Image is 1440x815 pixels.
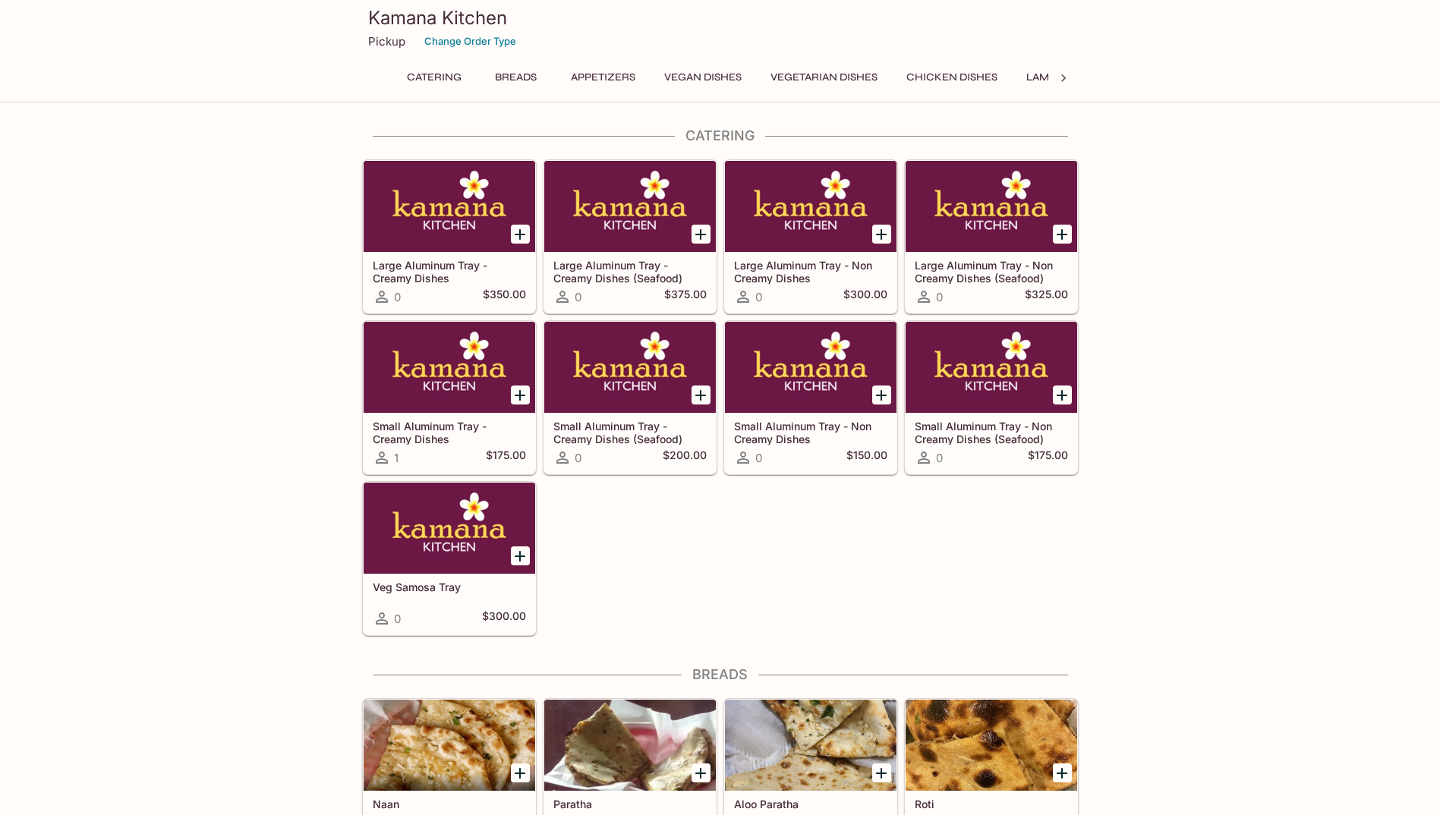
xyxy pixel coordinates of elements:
[872,763,891,782] button: Add Aloo Paratha
[906,322,1077,413] div: Small Aluminum Tray - Non Creamy Dishes (Seafood)
[483,288,526,306] h5: $350.00
[692,385,711,404] button: Add Small Aluminum Tray - Creamy Dishes (Seafood)
[724,160,897,313] a: Large Aluminum Tray - Non Creamy Dishes0$300.00
[872,225,891,244] button: Add Large Aluminum Tray - Non Creamy Dishes
[368,6,1073,30] h3: Kamana Kitchen
[898,67,1006,88] button: Chicken Dishes
[725,322,896,413] div: Small Aluminum Tray - Non Creamy Dishes
[418,30,523,53] button: Change Order Type
[364,322,535,413] div: Small Aluminum Tray - Creamy Dishes
[725,161,896,252] div: Large Aluminum Tray - Non Creamy Dishes
[373,420,526,445] h5: Small Aluminum Tray - Creamy Dishes
[363,321,536,474] a: Small Aluminum Tray - Creamy Dishes1$175.00
[762,67,886,88] button: Vegetarian Dishes
[362,666,1079,683] h4: Breads
[511,385,530,404] button: Add Small Aluminum Tray - Creamy Dishes
[544,160,717,313] a: Large Aluminum Tray - Creamy Dishes (Seafood)0$375.00
[936,451,943,465] span: 0
[755,451,762,465] span: 0
[915,259,1068,284] h5: Large Aluminum Tray - Non Creamy Dishes (Seafood)
[734,798,887,810] h5: Aloo Paratha
[915,798,1068,810] h5: Roti
[511,763,530,782] button: Add Naan
[1053,225,1072,244] button: Add Large Aluminum Tray - Non Creamy Dishes (Seafood)
[553,420,707,445] h5: Small Aluminum Tray - Creamy Dishes (Seafood)
[1025,288,1068,306] h5: $325.00
[562,67,644,88] button: Appetizers
[511,546,530,565] button: Add Veg Samosa Tray
[906,700,1077,791] div: Roti
[1053,763,1072,782] button: Add Roti
[399,67,470,88] button: Catering
[544,700,716,791] div: Paratha
[511,225,530,244] button: Add Large Aluminum Tray - Creamy Dishes
[364,700,535,791] div: Naan
[872,385,891,404] button: Add Small Aluminum Tray - Non Creamy Dishes
[394,290,401,304] span: 0
[486,448,526,467] h5: $175.00
[394,612,401,626] span: 0
[373,259,526,284] h5: Large Aluminum Tray - Creamy Dishes
[1018,67,1104,88] button: Lamb Dishes
[553,259,707,284] h5: Large Aluminum Tray - Creamy Dishes (Seafood)
[368,34,405,49] p: Pickup
[905,160,1078,313] a: Large Aluminum Tray - Non Creamy Dishes (Seafood)0$325.00
[544,322,716,413] div: Small Aluminum Tray - Creamy Dishes (Seafood)
[936,290,943,304] span: 0
[905,321,1078,474] a: Small Aluminum Tray - Non Creamy Dishes (Seafood)0$175.00
[692,763,711,782] button: Add Paratha
[734,420,887,445] h5: Small Aluminum Tray - Non Creamy Dishes
[656,67,750,88] button: Vegan Dishes
[553,798,707,810] h5: Paratha
[664,288,707,306] h5: $375.00
[575,451,581,465] span: 0
[755,290,762,304] span: 0
[373,798,526,810] h5: Naan
[843,288,887,306] h5: $300.00
[1053,385,1072,404] button: Add Small Aluminum Tray - Non Creamy Dishes (Seafood)
[364,161,535,252] div: Large Aluminum Tray - Creamy Dishes
[544,161,716,252] div: Large Aluminum Tray - Creamy Dishes (Seafood)
[482,67,550,88] button: Breads
[725,700,896,791] div: Aloo Paratha
[1028,448,1068,467] h5: $175.00
[734,259,887,284] h5: Large Aluminum Tray - Non Creamy Dishes
[906,161,1077,252] div: Large Aluminum Tray - Non Creamy Dishes (Seafood)
[915,420,1068,445] h5: Small Aluminum Tray - Non Creamy Dishes (Seafood)
[364,483,535,574] div: Veg Samosa Tray
[363,160,536,313] a: Large Aluminum Tray - Creamy Dishes0$350.00
[363,482,536,635] a: Veg Samosa Tray0$300.00
[692,225,711,244] button: Add Large Aluminum Tray - Creamy Dishes (Seafood)
[846,448,887,467] h5: $150.00
[575,290,581,304] span: 0
[362,127,1079,144] h4: Catering
[482,609,526,628] h5: $300.00
[663,448,707,467] h5: $200.00
[373,581,526,593] h5: Veg Samosa Tray
[544,321,717,474] a: Small Aluminum Tray - Creamy Dishes (Seafood)0$200.00
[724,321,897,474] a: Small Aluminum Tray - Non Creamy Dishes0$150.00
[394,451,399,465] span: 1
